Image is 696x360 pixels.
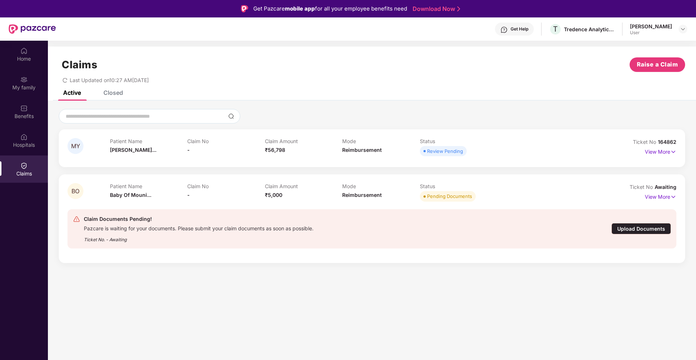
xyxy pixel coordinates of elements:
p: Claim No [187,138,265,144]
span: - [187,192,190,198]
h1: Claims [62,58,97,71]
span: ₹56,798 [265,147,285,153]
div: Pazcare is waiting for your documents. Please submit your claim documents as soon as possible. [84,223,314,232]
p: Status [420,183,498,189]
p: Claim Amount [265,183,343,189]
span: Baby Of Mouni... [110,192,151,198]
img: New Pazcare Logo [9,24,56,34]
img: svg+xml;base64,PHN2ZyB4bWxucz0iaHR0cDovL3d3dy53My5vcmcvMjAwMC9zdmciIHdpZHRoPSIxNyIgaGVpZ2h0PSIxNy... [670,148,676,156]
div: Pending Documents [427,193,472,200]
p: View More [645,146,676,156]
p: Patient Name [110,138,188,144]
span: - [187,147,190,153]
p: Mode [342,183,420,189]
span: ₹5,000 [265,192,282,198]
span: T [553,25,558,33]
img: Stroke [457,5,460,13]
span: Awaiting [655,184,676,190]
p: Status [420,138,498,144]
img: svg+xml;base64,PHN2ZyB4bWxucz0iaHR0cDovL3d3dy53My5vcmcvMjAwMC9zdmciIHdpZHRoPSIxNyIgaGVpZ2h0PSIxNy... [670,193,676,201]
div: Ticket No. - Awaiting [84,232,314,243]
img: svg+xml;base64,PHN2ZyB4bWxucz0iaHR0cDovL3d3dy53My5vcmcvMjAwMC9zdmciIHdpZHRoPSIyNCIgaGVpZ2h0PSIyNC... [73,215,80,223]
img: svg+xml;base64,PHN2ZyBpZD0iSGVscC0zMngzMiIgeG1sbnM9Imh0dHA6Ly93d3cudzMub3JnLzIwMDAvc3ZnIiB3aWR0aD... [500,26,508,33]
img: svg+xml;base64,PHN2ZyBpZD0iU2VhcmNoLTMyeDMyIiB4bWxucz0iaHR0cDovL3d3dy53My5vcmcvMjAwMC9zdmciIHdpZH... [228,113,234,119]
span: 164862 [658,139,676,145]
div: Tredence Analytics Solutions Private Limited [564,26,615,33]
a: Download Now [413,5,458,13]
div: User [630,30,672,36]
span: Ticket No [630,184,655,190]
div: Upload Documents [611,223,671,234]
div: Get Pazcare for all your employee benefits need [253,4,407,13]
div: Review Pending [427,147,463,155]
span: Last Updated on 10:27 AM[DATE] [70,77,149,83]
p: Patient Name [110,183,188,189]
span: BO [71,188,79,194]
p: Mode [342,138,420,144]
span: MY [71,143,80,149]
p: Claim No [187,183,265,189]
img: svg+xml;base64,PHN2ZyBpZD0iRHJvcGRvd24tMzJ4MzIiIHhtbG5zPSJodHRwOi8vd3d3LnczLm9yZy8yMDAwL3N2ZyIgd2... [680,26,686,32]
strong: mobile app [285,5,315,12]
span: redo [62,77,67,83]
span: Ticket No [633,139,658,145]
div: Active [63,89,81,96]
img: svg+xml;base64,PHN2ZyBpZD0iQ2xhaW0iIHhtbG5zPSJodHRwOi8vd3d3LnczLm9yZy8yMDAwL3N2ZyIgd2lkdGg9IjIwIi... [20,162,28,169]
img: Logo [241,5,248,12]
p: View More [645,191,676,201]
p: Claim Amount [265,138,343,144]
button: Raise a Claim [630,57,685,72]
img: svg+xml;base64,PHN2ZyBpZD0iSG9zcGl0YWxzIiB4bWxucz0iaHR0cDovL3d3dy53My5vcmcvMjAwMC9zdmciIHdpZHRoPS... [20,133,28,141]
img: svg+xml;base64,PHN2ZyB3aWR0aD0iMjAiIGhlaWdodD0iMjAiIHZpZXdCb3g9IjAgMCAyMCAyMCIgZmlsbD0ibm9uZSIgeG... [20,76,28,83]
span: Reimbursement [342,192,382,198]
img: svg+xml;base64,PHN2ZyBpZD0iQmVuZWZpdHMiIHhtbG5zPSJodHRwOi8vd3d3LnczLm9yZy8yMDAwL3N2ZyIgd2lkdGg9Ij... [20,105,28,112]
span: Reimbursement [342,147,382,153]
div: Closed [103,89,123,96]
img: svg+xml;base64,PHN2ZyBpZD0iSG9tZSIgeG1sbnM9Imh0dHA6Ly93d3cudzMub3JnLzIwMDAvc3ZnIiB3aWR0aD0iMjAiIG... [20,47,28,54]
div: Get Help [511,26,528,32]
span: [PERSON_NAME]... [110,147,156,153]
div: Claim Documents Pending! [84,215,314,223]
div: [PERSON_NAME] [630,23,672,30]
span: Raise a Claim [637,60,678,69]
